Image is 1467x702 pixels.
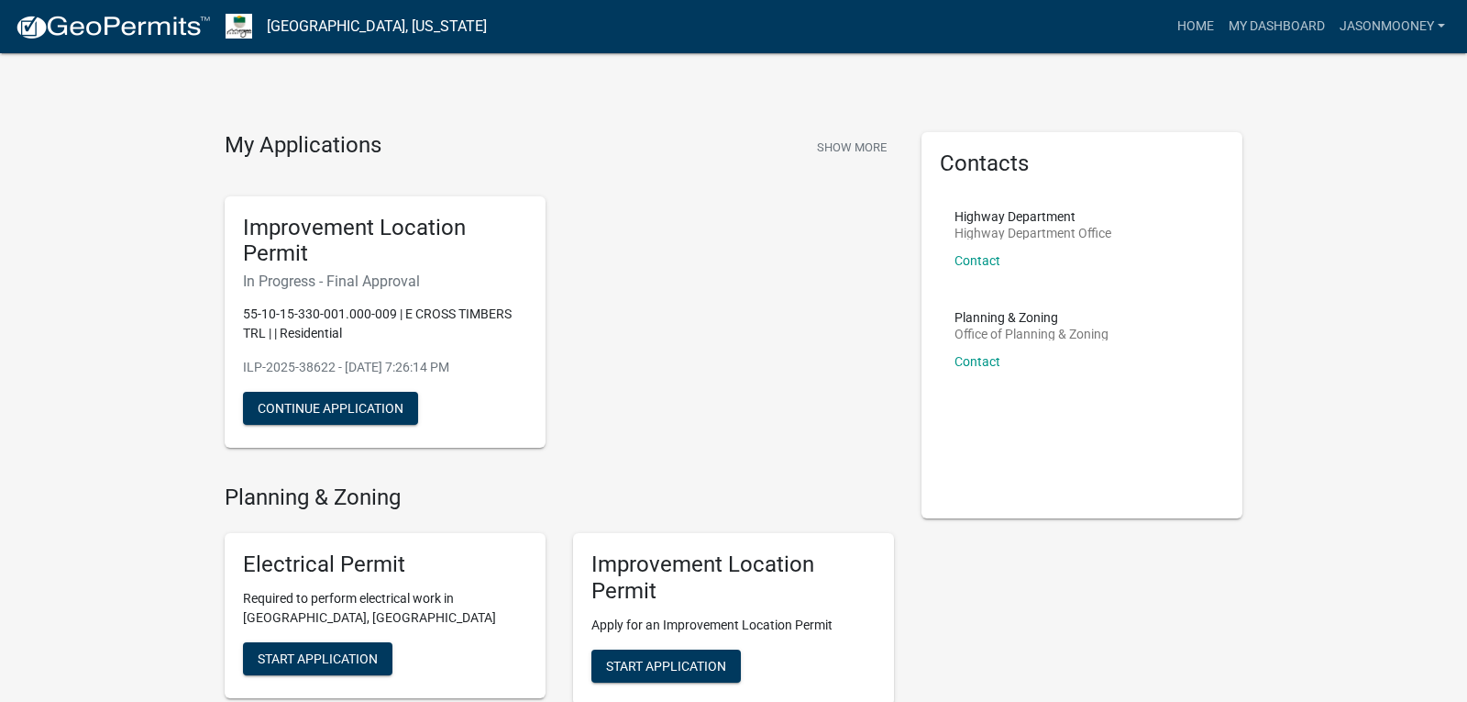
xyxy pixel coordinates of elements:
[243,642,392,675] button: Start Application
[954,328,1109,340] p: Office of Planning & Zoning
[1221,9,1332,44] a: My Dashboard
[940,150,1224,177] h5: Contacts
[591,552,876,605] h5: Improvement Location Permit
[810,132,894,162] button: Show More
[243,392,418,425] button: Continue Application
[243,358,527,377] p: ILP-2025-38622 - [DATE] 7:26:14 PM
[258,651,378,665] span: Start Application
[243,589,527,628] p: Required to perform electrical work in [GEOGRAPHIC_DATA], [GEOGRAPHIC_DATA]
[225,485,894,511] h4: Planning & Zoning
[954,210,1111,223] p: Highway Department
[243,552,527,578] h5: Electrical Permit
[954,227,1111,240] p: Highway Department Office
[606,658,726,673] span: Start Application
[225,132,381,160] h4: My Applications
[1332,9,1452,44] a: Jasonmooney
[226,14,252,39] img: Morgan County, Indiana
[591,650,741,683] button: Start Application
[1170,9,1221,44] a: Home
[591,616,876,635] p: Apply for an Improvement Location Permit
[243,305,527,343] p: 55-10-15-330-001.000-009 | E CROSS TIMBERS TRL | | Residential
[267,11,487,42] a: [GEOGRAPHIC_DATA], [US_STATE]
[243,273,527,290] h6: In Progress - Final Approval
[954,354,1000,369] a: Contact
[954,253,1000,268] a: Contact
[243,215,527,268] h5: Improvement Location Permit
[954,311,1109,324] p: Planning & Zoning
